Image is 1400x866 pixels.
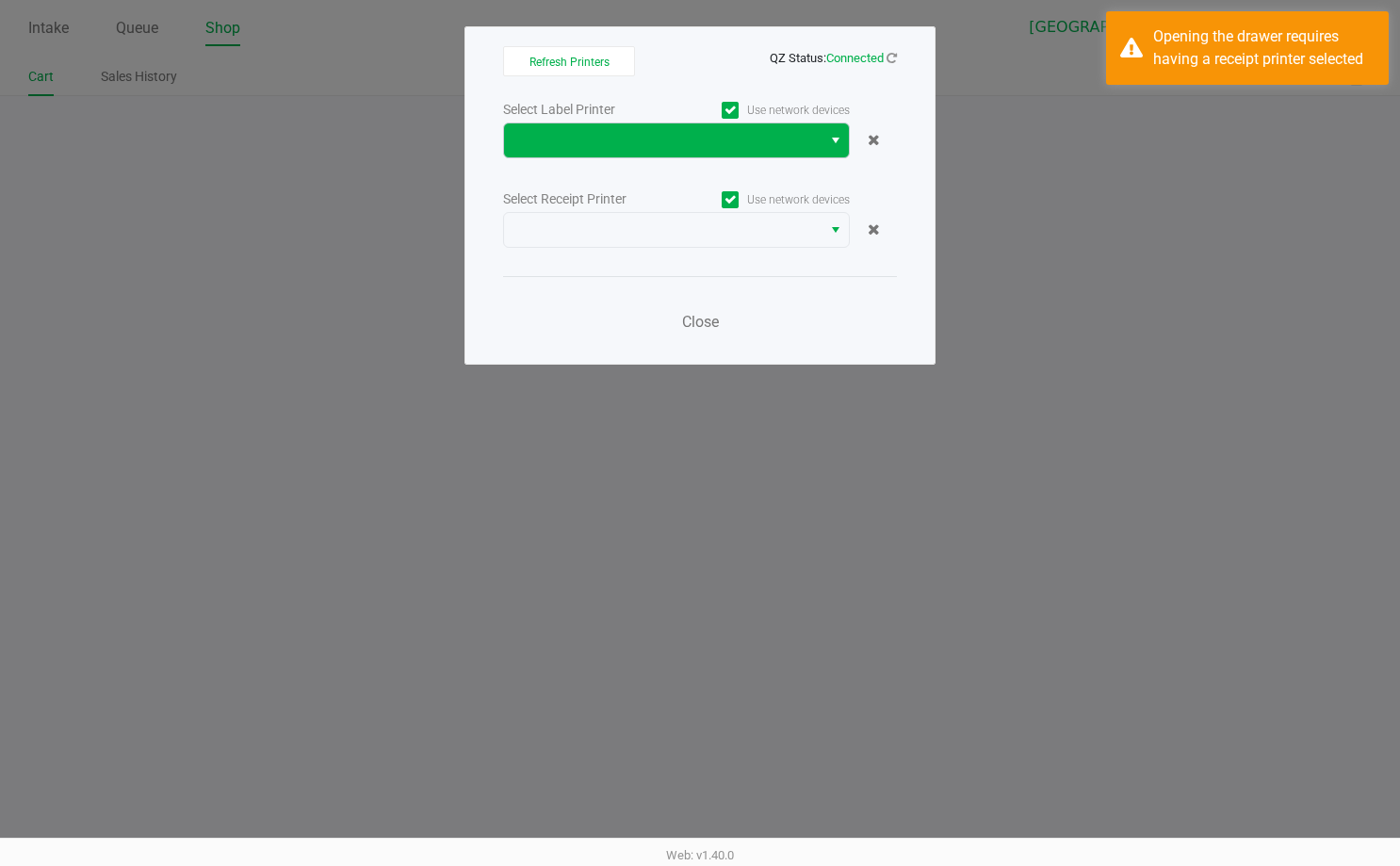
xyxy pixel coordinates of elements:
span: Web: v1.40.0 [666,848,734,862]
div: Select Receipt Printer [503,189,676,209]
div: Select Label Printer [503,100,676,120]
span: Connected [826,51,884,65]
label: Use network devices [676,102,850,119]
label: Use network devices [676,191,850,208]
button: Close [672,303,728,341]
span: Close [682,313,719,331]
span: Refresh Printers [529,56,610,69]
span: QZ Status: [770,51,897,65]
div: Opening the drawer requires having a receipt printer selected [1153,25,1375,71]
button: Refresh Printers [503,46,635,76]
button: Select [822,213,849,247]
button: Select [822,123,849,157]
